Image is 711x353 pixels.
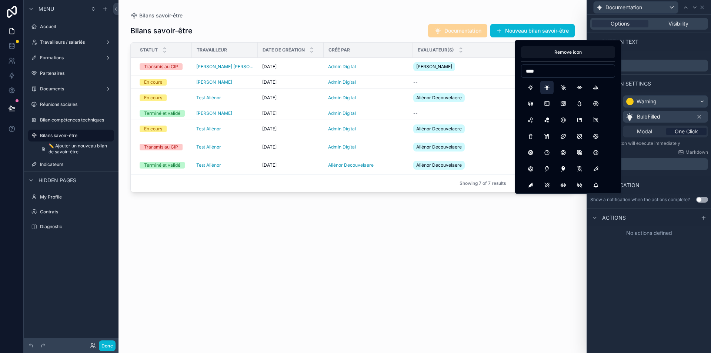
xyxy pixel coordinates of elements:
[637,113,660,120] span: BulbFilled
[418,47,454,53] span: Evaluateur(s)
[524,81,537,94] button: Bulb
[40,70,113,76] label: Partenaires
[28,99,114,110] a: Réunions sociales
[28,130,114,141] a: Bilans savoir-être
[28,159,114,170] a: Indicateurs
[557,130,570,143] button: BallAmericanFootball
[637,128,652,135] span: Modal
[40,55,102,61] label: Formations
[557,81,570,94] button: BulbOff
[637,98,657,105] div: Warning
[40,161,113,167] label: Indicateurs
[524,162,537,176] button: BallVolleyball
[540,146,554,159] button: BallBowling
[540,97,554,110] button: Vocabulary
[524,179,537,192] button: BallpenFilled
[40,224,113,230] label: Diagnostic
[602,38,638,46] span: Button text
[685,149,708,155] span: Markdown
[623,95,708,108] button: Warning
[540,113,554,127] button: ChartBubbleFilled
[611,20,630,27] span: Options
[668,20,688,27] span: Visibility
[40,86,102,92] label: Documents
[590,140,708,146] p: The action button will execute immediately
[589,162,602,176] button: Ballpen
[540,162,554,176] button: Balloon
[28,191,114,203] a: My Profile
[328,47,350,53] span: Créé par
[40,39,102,45] label: Travailleurs / salariés
[593,1,678,14] button: Documentation
[28,114,114,126] a: Bilan compétences techniques
[589,146,602,159] button: BallTennis
[573,97,586,110] button: BrandBulma
[28,21,114,33] a: Accueil
[678,149,708,155] a: Markdown
[524,97,537,110] button: Ambulance
[39,5,54,13] span: Menu
[557,179,570,192] button: Barbell
[28,206,114,218] a: Contrats
[39,177,76,184] span: Hidden pages
[263,47,305,53] span: Date de création
[49,143,110,155] span: ✏️ Ajouter un nouveau bilan de savoir-être
[540,130,554,143] button: BabyCarriage
[40,24,113,30] label: Accueil
[40,209,113,215] label: Contrats
[37,143,114,155] a: ✏️ Ajouter un nouveau bilan de savoir-être
[589,130,602,143] button: BallBaseball
[460,180,506,186] span: Showing 7 of 7 results
[40,133,110,139] label: Bilans savoir-être
[573,162,586,176] button: BalloonOff
[99,340,116,351] button: Done
[524,146,537,159] button: BallBasketball
[573,179,586,192] button: BarbellOff
[540,81,554,94] button: BulbFilled
[589,81,602,94] button: Bulldozer
[140,47,158,53] span: Statut
[557,146,570,159] button: BallFootball
[28,221,114,233] a: Diagnostic
[197,47,227,53] span: Travailleur
[675,128,698,135] span: One Click
[557,97,570,110] button: VocabularyOff
[573,81,586,94] button: CircuitBulb
[521,46,615,58] button: Remove icon
[40,194,113,200] label: My Profile
[557,113,570,127] button: BrandPushbullet
[590,158,708,170] div: scrollable content
[573,130,586,143] button: BallAmericanFootballOff
[602,214,626,222] span: Actions
[605,4,642,11] span: Documentation
[28,36,114,48] a: Travailleurs / salariés
[28,52,114,64] a: Formations
[589,179,602,192] button: Bell
[40,117,113,123] label: Bilan compétences techniques
[557,162,570,176] button: BalloonFilled
[589,97,602,110] button: BrandBumble
[602,80,651,87] span: Button settings
[524,113,537,127] button: ChartBubble
[573,146,586,159] button: BallFootballOff
[28,67,114,79] a: Partenaires
[28,83,114,95] a: Documents
[40,101,113,107] label: Réunions sociales
[540,179,554,192] button: BallpenOff
[589,113,602,127] button: AlbumOff
[587,226,711,240] div: No actions defined
[524,130,537,143] button: BabyBottle
[590,197,690,203] div: Show a notification when the actions complete?
[573,113,586,127] button: Album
